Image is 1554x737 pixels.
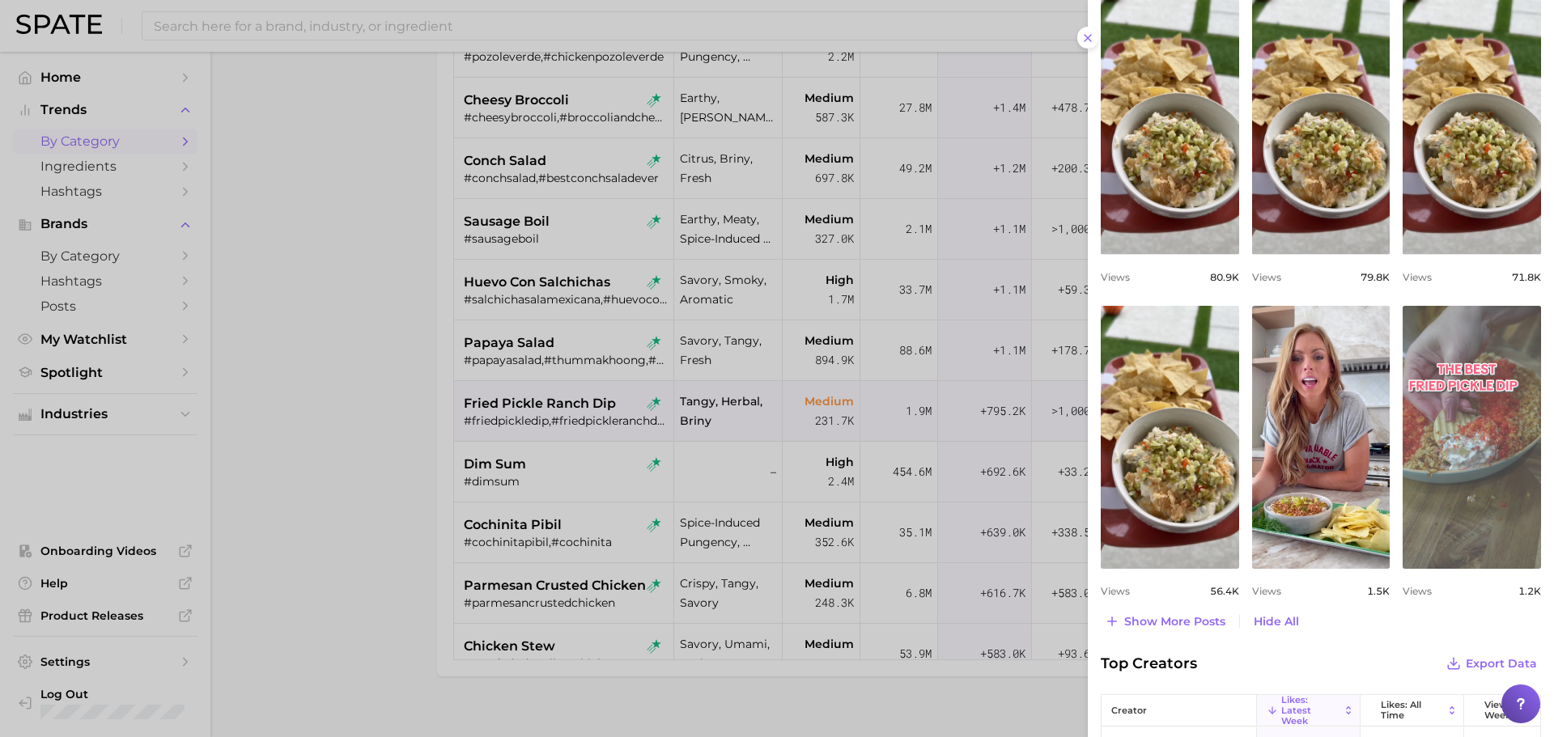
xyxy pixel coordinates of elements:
span: Views [1403,585,1432,597]
span: Show more posts [1124,615,1225,629]
span: 79.8k [1361,271,1390,283]
button: Export Data [1442,652,1541,675]
span: Views [1252,271,1281,283]
span: Hide All [1254,615,1299,629]
span: Likes: Latest Week [1281,695,1340,726]
button: Likes: Latest Week [1257,695,1361,726]
span: 56.4k [1210,585,1239,597]
button: Show more posts [1101,610,1229,633]
span: Export Data [1466,657,1537,671]
span: Views [1403,271,1432,283]
span: 71.8k [1512,271,1541,283]
button: Likes: All Time [1361,695,1464,726]
span: Top Creators [1101,652,1197,675]
span: 1.5k [1367,585,1390,597]
button: Hide All [1250,611,1303,633]
span: Views: Latest Week [1484,700,1547,721]
span: creator [1111,705,1147,716]
span: Views [1252,585,1281,597]
span: 80.9k [1210,271,1239,283]
span: Views [1101,271,1130,283]
span: Views [1101,585,1130,597]
span: Likes: All Time [1381,700,1443,721]
span: 1.2k [1518,585,1541,597]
